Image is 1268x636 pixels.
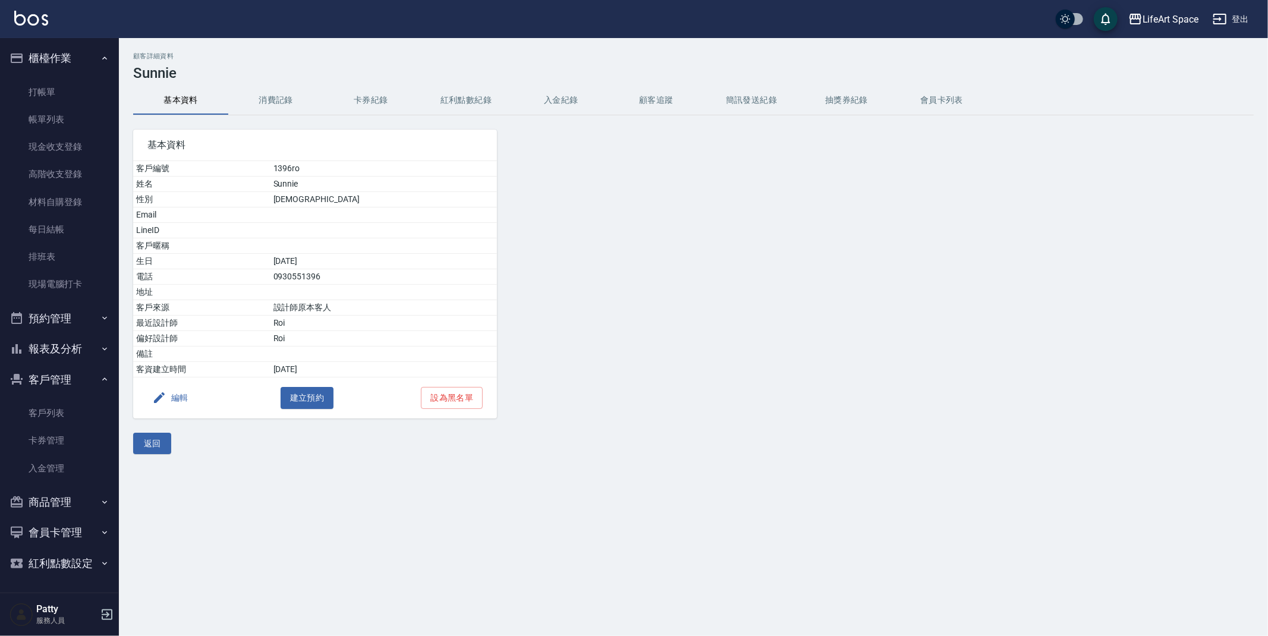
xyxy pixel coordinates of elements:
td: 客戶暱稱 [133,238,270,254]
button: 客戶管理 [5,364,114,395]
button: 紅利點數設定 [5,548,114,579]
button: 顧客追蹤 [609,86,704,115]
a: 每日結帳 [5,216,114,243]
img: Person [10,603,33,626]
td: Roi [270,316,498,331]
a: 帳單列表 [5,106,114,133]
td: 設計師原本客人 [270,300,498,316]
td: 性別 [133,192,270,207]
td: [DATE] [270,254,498,269]
button: 報表及分析 [5,333,114,364]
h3: Sunnie [133,65,1254,81]
td: 地址 [133,285,270,300]
div: LifeArt Space [1143,12,1198,27]
td: 備註 [133,347,270,362]
button: 建立預約 [281,387,334,409]
span: 基本資料 [147,139,483,151]
button: 登出 [1208,8,1254,30]
button: 返回 [133,433,171,455]
td: Roi [270,331,498,347]
button: 卡券紀錄 [323,86,419,115]
img: Logo [14,11,48,26]
button: 紅利點數紀錄 [419,86,514,115]
td: Email [133,207,270,223]
button: LifeArt Space [1124,7,1203,32]
button: 基本資料 [133,86,228,115]
button: 編輯 [147,387,193,409]
td: 客戶編號 [133,161,270,177]
button: 會員卡列表 [894,86,989,115]
button: 預約管理 [5,303,114,334]
h5: Patty [36,603,97,615]
td: 客戶來源 [133,300,270,316]
a: 現金收支登錄 [5,133,114,160]
td: [DATE] [270,362,498,377]
button: 櫃檯作業 [5,43,114,74]
a: 入金管理 [5,455,114,482]
button: 抽獎券紀錄 [799,86,894,115]
button: 入金紀錄 [514,86,609,115]
td: 電話 [133,269,270,285]
button: save [1094,7,1118,31]
td: 偏好設計師 [133,331,270,347]
td: 1396ro [270,161,498,177]
button: 設為黑名單 [421,387,483,409]
button: 簡訊發送紀錄 [704,86,799,115]
td: 最近設計師 [133,316,270,331]
button: 消費記錄 [228,86,323,115]
button: 會員卡管理 [5,517,114,548]
a: 材料自購登錄 [5,188,114,216]
td: 客資建立時間 [133,362,270,377]
a: 高階收支登錄 [5,160,114,188]
p: 服務人員 [36,615,97,626]
button: 商品管理 [5,487,114,518]
a: 打帳單 [5,78,114,106]
h2: 顧客詳細資料 [133,52,1254,60]
a: 卡券管理 [5,427,114,454]
td: 0930551396 [270,269,498,285]
td: LineID [133,223,270,238]
a: 客戶列表 [5,399,114,427]
a: 現場電腦打卡 [5,270,114,298]
td: 生日 [133,254,270,269]
td: [DEMOGRAPHIC_DATA] [270,192,498,207]
td: 姓名 [133,177,270,192]
td: Sunnie [270,177,498,192]
a: 排班表 [5,243,114,270]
